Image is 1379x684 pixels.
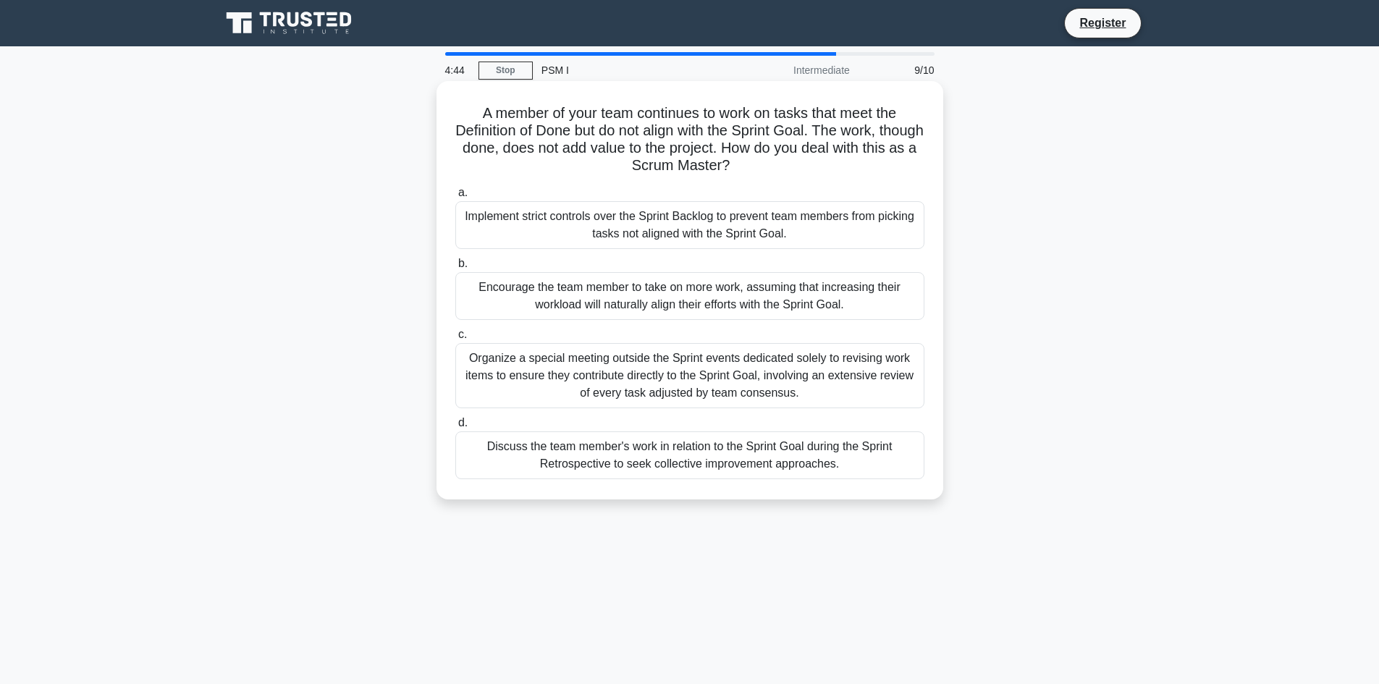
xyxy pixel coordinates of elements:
[437,56,478,85] div: 4:44
[458,328,467,340] span: c.
[478,62,533,80] a: Stop
[732,56,859,85] div: Intermediate
[533,56,732,85] div: PSM I
[859,56,943,85] div: 9/10
[455,272,924,320] div: Encourage the team member to take on more work, assuming that increasing their workload will natu...
[454,104,926,175] h5: A member of your team continues to work on tasks that meet the Definition of Done but do not alig...
[458,186,468,198] span: a.
[1071,14,1134,32] a: Register
[455,343,924,408] div: Organize a special meeting outside the Sprint events dedicated solely to revising work items to e...
[455,431,924,479] div: Discuss the team member's work in relation to the Sprint Goal during the Sprint Retrospective to ...
[458,257,468,269] span: b.
[458,416,468,428] span: d.
[455,201,924,249] div: Implement strict controls over the Sprint Backlog to prevent team members from picking tasks not ...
